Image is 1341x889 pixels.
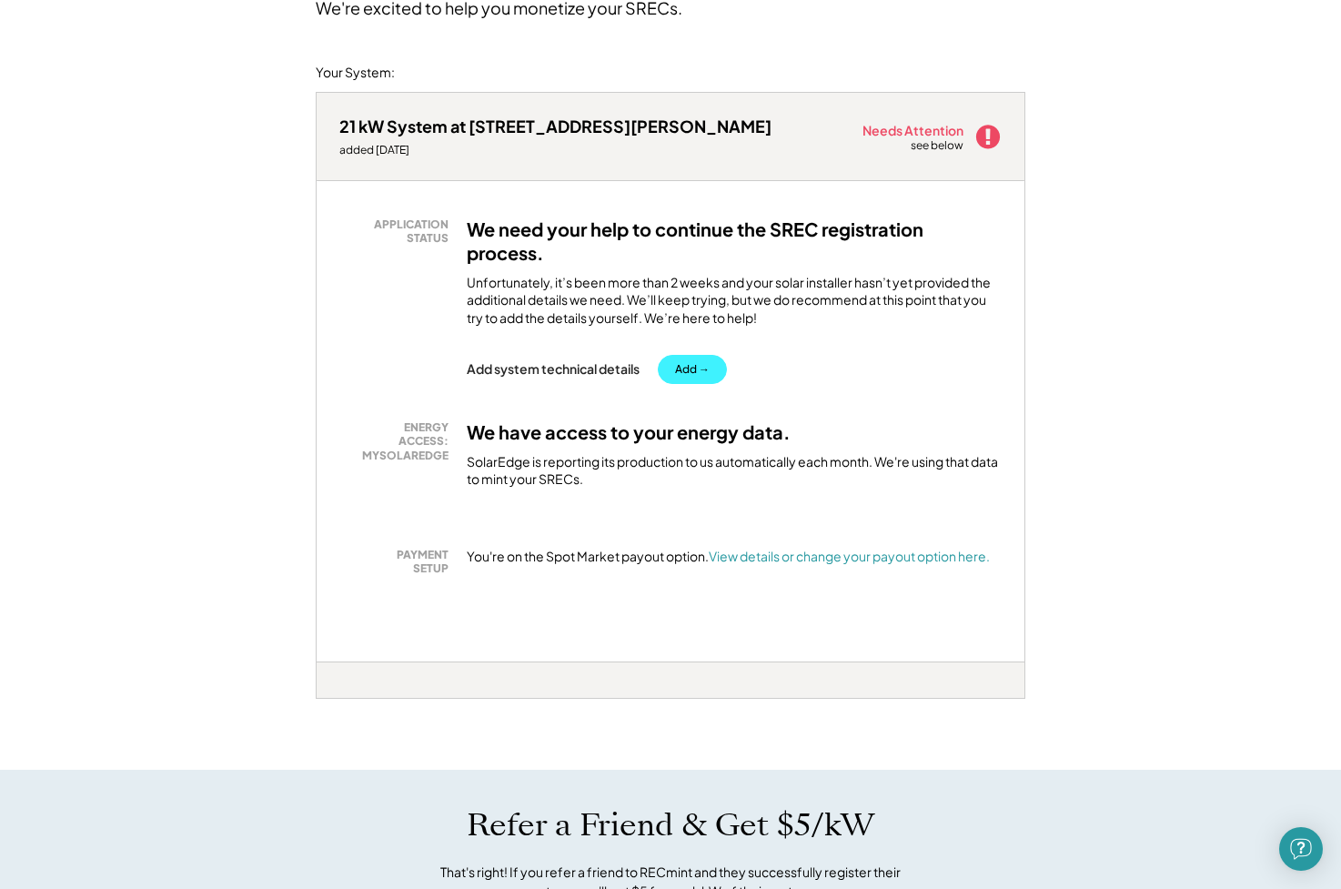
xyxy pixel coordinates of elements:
[467,548,990,566] div: You're on the Spot Market payout option.
[658,355,727,384] button: Add →
[467,806,874,844] h1: Refer a Friend & Get $5/kW
[348,217,449,246] div: APPLICATION STATUS
[467,217,1002,265] h3: We need your help to continue the SREC registration process.
[467,420,791,444] h3: We have access to your energy data.
[316,699,362,706] div: 8fnrhfwf - PA Solar
[348,548,449,576] div: PAYMENT SETUP
[467,360,640,377] div: Add system technical details
[467,274,1002,328] div: Unfortunately, it’s been more than 2 weeks and your solar installer hasn’t yet provided the addit...
[911,138,965,154] div: see below
[467,453,1002,489] div: SolarEdge is reporting its production to us automatically each month. We're using that data to mi...
[348,420,449,463] div: ENERGY ACCESS: MYSOLAREDGE
[339,116,771,136] div: 21 kW System at [STREET_ADDRESS][PERSON_NAME]
[316,64,395,82] div: Your System:
[862,124,965,136] div: Needs Attention
[339,143,771,157] div: added [DATE]
[1279,827,1323,871] div: Open Intercom Messenger
[709,548,990,564] a: View details or change your payout option here.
